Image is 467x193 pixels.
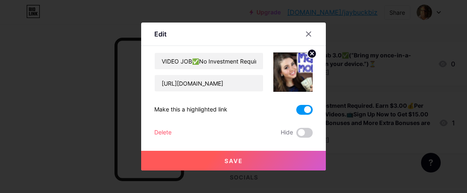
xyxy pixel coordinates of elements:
[154,29,167,39] div: Edit
[154,105,227,115] div: Make this a highlighted link
[281,128,293,138] span: Hide
[273,52,313,92] img: link_thumbnail
[155,53,263,69] input: Title
[224,157,243,164] span: Save
[141,151,326,170] button: Save
[154,128,172,138] div: Delete
[155,75,263,91] input: URL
